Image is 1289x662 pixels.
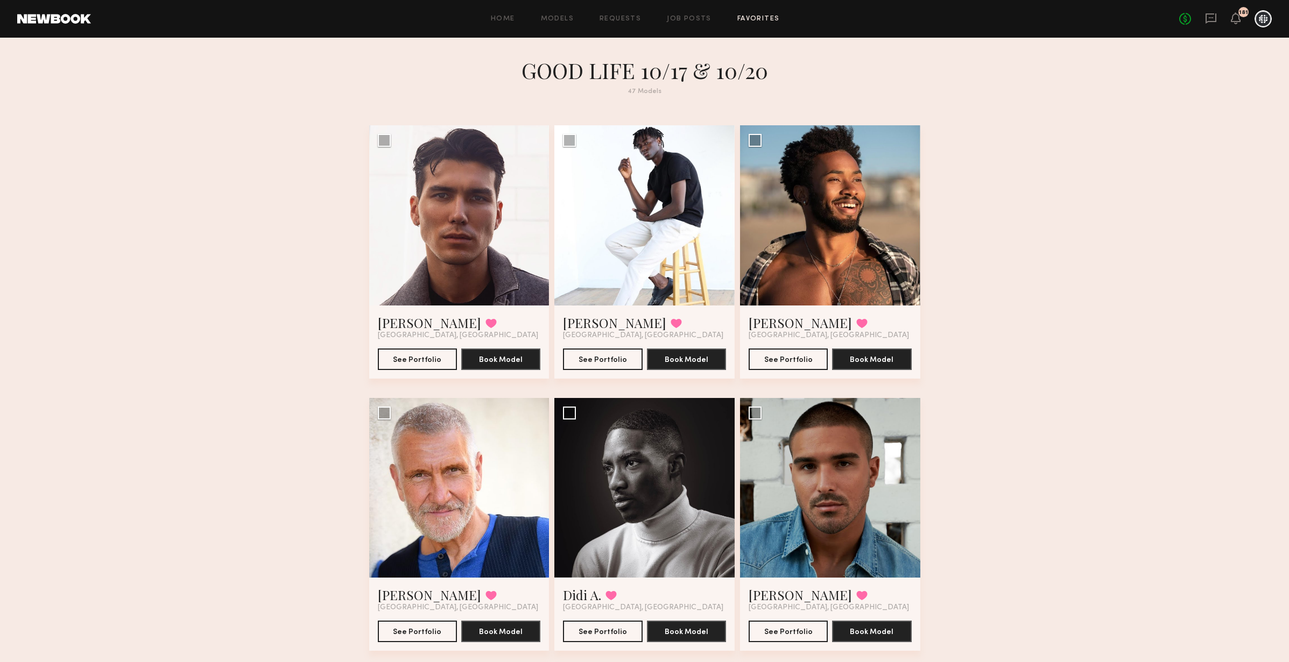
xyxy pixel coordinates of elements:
[832,354,911,364] a: Book Model
[451,88,839,95] div: 47 Models
[749,621,828,642] button: See Portfolio
[749,603,909,612] span: [GEOGRAPHIC_DATA], [GEOGRAPHIC_DATA]
[378,348,457,370] button: See Portfolio
[737,16,780,23] a: Favorites
[563,348,642,370] button: See Portfolio
[647,627,726,636] a: Book Model
[600,16,641,23] a: Requests
[647,348,726,370] button: Book Model
[378,331,538,340] span: [GEOGRAPHIC_DATA], [GEOGRAPHIC_DATA]
[378,586,481,603] a: [PERSON_NAME]
[832,348,911,370] button: Book Model
[563,314,666,331] a: [PERSON_NAME]
[541,16,574,23] a: Models
[832,627,911,636] a: Book Model
[461,354,540,364] a: Book Model
[461,621,540,642] button: Book Model
[1239,10,1248,16] div: 181
[563,331,723,340] span: [GEOGRAPHIC_DATA], [GEOGRAPHIC_DATA]
[563,586,601,603] a: Didi A.
[647,354,726,364] a: Book Model
[378,603,538,612] span: [GEOGRAPHIC_DATA], [GEOGRAPHIC_DATA]
[647,621,726,642] button: Book Model
[667,16,712,23] a: Job Posts
[451,57,839,84] h1: GOOD LIFE 10/17 & 10/20
[563,603,723,612] span: [GEOGRAPHIC_DATA], [GEOGRAPHIC_DATA]
[378,314,481,331] a: [PERSON_NAME]
[749,586,852,603] a: [PERSON_NAME]
[461,627,540,636] a: Book Model
[378,621,457,642] button: See Portfolio
[491,16,515,23] a: Home
[749,348,828,370] button: See Portfolio
[749,331,909,340] span: [GEOGRAPHIC_DATA], [GEOGRAPHIC_DATA]
[832,621,911,642] button: Book Model
[749,314,852,331] a: [PERSON_NAME]
[461,348,540,370] button: Book Model
[563,621,642,642] button: See Portfolio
